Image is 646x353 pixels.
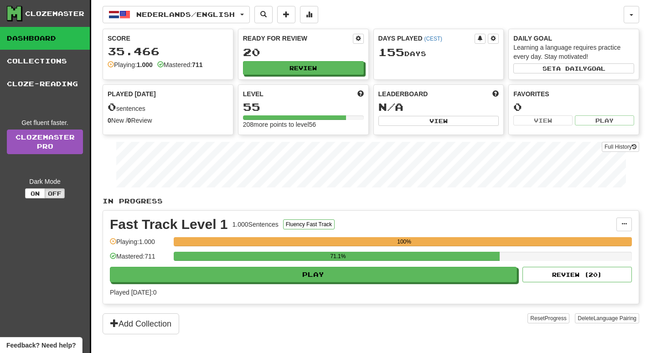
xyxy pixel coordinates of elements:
div: Get fluent faster. [7,118,83,127]
div: Score [108,34,228,43]
button: ResetProgress [527,313,569,323]
div: Clozemaster [25,9,84,18]
div: Daily Goal [513,34,634,43]
div: Day s [378,47,499,58]
div: Favorites [513,89,634,99]
button: Add Collection [103,313,179,334]
span: Level [243,89,264,99]
div: sentences [108,101,228,113]
button: Nederlands/English [103,6,250,23]
button: View [378,116,499,126]
span: Language Pairing [594,315,636,322]
button: On [25,188,45,198]
button: More stats [300,6,318,23]
button: DeleteLanguage Pairing [575,313,639,323]
button: Search sentences [254,6,273,23]
div: 20 [243,47,364,58]
button: Seta dailygoal [513,63,634,73]
span: Progress [545,315,567,322]
span: Score more points to level up [357,89,364,99]
div: Playing: 1.000 [110,237,169,252]
div: Fast Track Level 1 [110,218,228,231]
strong: 0 [108,117,111,124]
span: 155 [378,46,404,58]
div: 100% [176,237,632,246]
button: Play [575,115,634,125]
div: 71.1% [176,252,499,261]
button: Review (20) [522,267,632,282]
button: Off [45,188,65,198]
button: Add sentence to collection [277,6,295,23]
strong: 711 [192,61,202,68]
button: Full History [602,142,639,152]
strong: 0 [128,117,131,124]
button: Review [243,61,364,75]
a: ClozemasterPro [7,130,83,154]
p: In Progress [103,197,639,206]
span: a daily [556,65,587,72]
div: 55 [243,101,364,113]
span: N/A [378,100,403,113]
div: Dark Mode [7,177,83,186]
button: View [513,115,573,125]
span: Nederlands / English [136,10,235,18]
button: Play [110,267,517,282]
div: 0 [513,101,634,113]
div: Ready for Review [243,34,353,43]
div: Playing: [108,60,153,69]
button: Fluency Fast Track [283,219,335,229]
span: Played [DATE]: 0 [110,289,156,296]
strong: 1.000 [137,61,153,68]
div: 1.000 Sentences [233,220,279,229]
div: Mastered: [157,60,203,69]
span: Played [DATE] [108,89,156,99]
span: Open feedback widget [6,341,76,350]
div: Days Played [378,34,475,43]
div: New / Review [108,116,228,125]
span: This week in points, UTC [492,89,499,99]
div: 35.466 [108,46,228,57]
div: Mastered: 711 [110,252,169,267]
span: Leaderboard [378,89,428,99]
div: Learning a language requires practice every day. Stay motivated! [513,43,634,61]
a: (CEST) [424,36,442,42]
span: 0 [108,100,116,113]
div: 208 more points to level 56 [243,120,364,129]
